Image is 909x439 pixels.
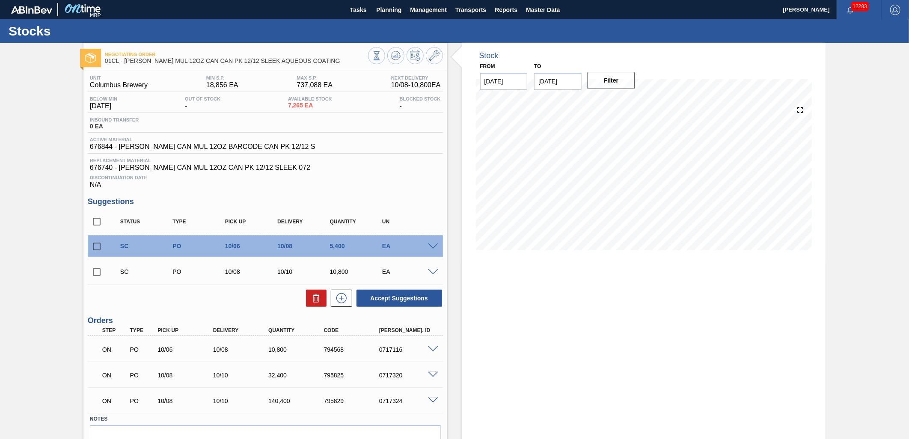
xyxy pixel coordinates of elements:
label: Notes [90,413,441,425]
div: Negotiating Order [100,392,129,410]
div: 10,800 [328,268,387,275]
input: mm/dd/yyyy [480,73,528,90]
img: TNhmsLtSVTkK8tSr43FrP2fwEKptu5GPRR3wAAAABJRU5ErkJggg== [11,6,52,14]
div: Type [128,327,157,333]
span: Unit [90,75,148,80]
div: 795825 [322,372,384,379]
span: Transports [455,5,486,15]
div: Pick up [223,219,282,225]
span: Active Material [90,137,315,142]
div: Code [322,327,384,333]
span: Out Of Stock [185,96,220,101]
div: 0717116 [377,346,440,353]
span: 737,088 EA [297,81,333,89]
div: Pick up [155,327,218,333]
div: 32,400 [266,372,329,379]
span: 7,265 EA [288,102,332,109]
span: [DATE] [90,102,117,110]
span: Master Data [526,5,560,15]
h1: Stocks [9,26,160,36]
span: MAX S.P. [297,75,333,80]
div: - [183,96,223,110]
div: Purchase order [128,346,157,353]
div: 10/08/2025 [275,243,334,249]
button: Update Chart [387,47,404,64]
div: Stock [479,51,499,60]
div: 10/06/2025 [223,243,282,249]
h3: Orders [88,316,443,325]
span: 676740 - [PERSON_NAME] CAN MUL 12OZ CAN PK 12/12 SLEEK 072 [90,164,441,172]
h3: Suggestions [88,197,443,206]
div: Negotiating Order [100,366,129,385]
button: Filter [588,72,635,89]
button: Accept Suggestions [356,290,442,307]
span: MIN S.P. [206,75,238,80]
div: New suggestion [327,290,352,307]
span: Negotiating Order [105,52,368,57]
span: 10/08 - 10,800 EA [391,81,441,89]
p: ON [102,397,127,404]
span: Discontinuation Date [90,175,441,180]
span: Inbound Transfer [90,117,139,122]
span: 12283 [851,2,869,11]
div: 0717320 [377,372,440,379]
div: 5,400 [328,243,387,249]
div: 10/10/2025 [211,372,273,379]
span: Next Delivery [391,75,441,80]
div: Quantity [328,219,387,225]
span: Tasks [349,5,368,15]
div: 10/08/2025 [223,268,282,275]
span: Available Stock [288,96,332,101]
span: 01CL - CARR MUL 12OZ CAN CAN PK 12/12 SLEEK AQUEOUS COATING [105,58,368,64]
div: Suggestion Created [118,243,177,249]
div: - [398,96,443,110]
input: mm/dd/yyyy [534,73,582,90]
button: Go to Master Data / General [426,47,443,64]
div: UN [380,219,439,225]
div: 10,800 [266,346,329,353]
div: 10/10/2025 [275,268,334,275]
div: 10/08/2025 [211,346,273,353]
span: 0 EA [90,123,139,130]
div: Purchase order [170,243,229,249]
span: Blocked Stock [400,96,441,101]
label: to [534,63,541,69]
div: 10/08/2025 [155,397,218,404]
div: Purchase order [170,268,229,275]
div: Delivery [211,327,273,333]
div: 10/08/2025 [155,372,218,379]
label: From [480,63,495,69]
div: Step [100,327,129,333]
span: Below Min [90,96,117,101]
p: ON [102,372,127,379]
div: Purchase order [128,372,157,379]
div: 0717324 [377,397,440,404]
div: 10/06/2025 [155,346,218,353]
span: Planning [376,5,401,15]
div: 140,400 [266,397,329,404]
p: ON [102,346,127,353]
div: Negotiating Order [100,340,129,359]
img: Ícone [85,53,96,63]
span: Management [410,5,447,15]
div: Type [170,219,229,225]
div: 794568 [322,346,384,353]
div: Purchase order [128,397,157,404]
img: Logout [890,5,900,15]
div: Status [118,219,177,225]
button: Stocks Overview [368,47,385,64]
div: Suggestion Created [118,268,177,275]
div: N/A [88,172,443,189]
div: Quantity [266,327,329,333]
span: Columbus Brewery [90,81,148,89]
span: Replacement Material [90,158,441,163]
div: Accept Suggestions [352,289,443,308]
button: Schedule Inventory [407,47,424,64]
div: [PERSON_NAME]. ID [377,327,440,333]
div: 795829 [322,397,384,404]
div: Delivery [275,219,334,225]
div: Delete Suggestions [302,290,327,307]
span: 18,856 EA [206,81,238,89]
div: EA [380,243,439,249]
span: Reports [495,5,517,15]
